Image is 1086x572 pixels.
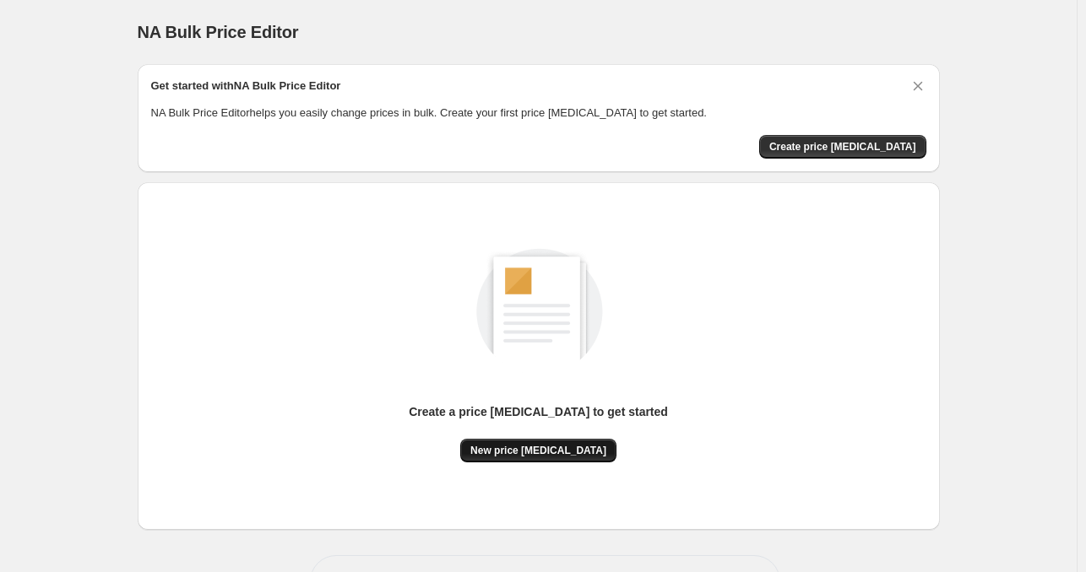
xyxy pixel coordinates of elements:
[409,403,668,420] p: Create a price [MEDICAL_DATA] to get started
[910,78,926,94] button: Dismiss card
[759,135,926,159] button: Create price change job
[151,78,341,94] h2: Get started with NA Bulk Price Editor
[138,23,299,41] span: NA Bulk Price Editor
[151,105,926,121] p: NA Bulk Price Editor helps you easily change prices in bulk. Create your first price [MEDICAL_DAT...
[460,439,616,462] button: New price [MEDICAL_DATA]
[470,444,606,457] span: New price [MEDICAL_DATA]
[769,140,916,154] span: Create price [MEDICAL_DATA]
